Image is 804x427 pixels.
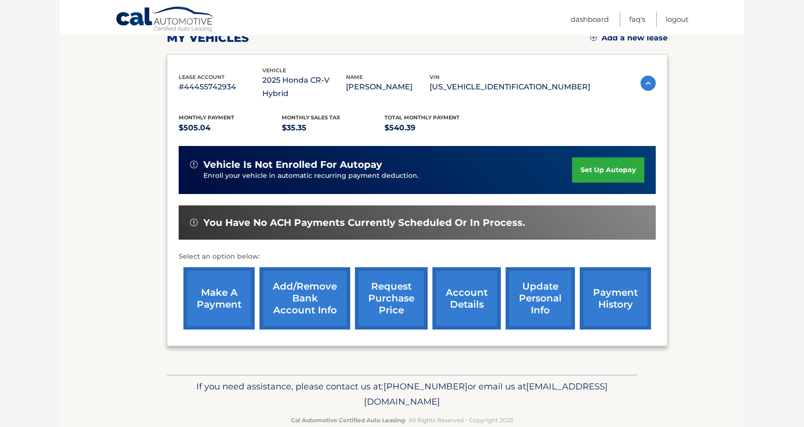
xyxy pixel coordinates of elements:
[262,74,346,100] p: 2025 Honda CR-V Hybrid
[173,415,631,425] p: - All Rights Reserved - Copyright 2025
[432,267,501,330] a: account details
[430,80,590,94] p: [US_VEHICLE_IDENTIFICATION_NUMBER]
[282,121,385,135] p: $35.35
[346,74,363,80] span: name
[384,114,459,121] span: Total Monthly Payment
[346,80,430,94] p: [PERSON_NAME]
[430,74,440,80] span: vin
[590,34,597,41] img: add.svg
[190,161,198,168] img: alert-white.svg
[641,76,656,91] img: accordion-active.svg
[179,80,262,94] p: #44455742934
[203,171,572,181] p: Enroll your vehicle in automatic recurring payment deduction.
[590,33,668,43] a: Add a new lease
[190,219,198,226] img: alert-white.svg
[282,114,340,121] span: Monthly sales Tax
[262,67,286,74] span: vehicle
[179,121,282,135] p: $505.04
[173,379,631,409] p: If you need assistance, please contact us at: or email us at
[179,251,656,262] p: Select an option below:
[183,267,255,330] a: make a payment
[384,121,488,135] p: $540.39
[571,11,609,27] a: Dashboard
[203,217,525,229] span: You have no ACH payments currently scheduled or in process.
[167,31,249,45] h2: my vehicles
[259,267,350,330] a: Add/Remove bank account info
[179,74,225,80] span: lease account
[572,157,644,183] a: set up autopay
[115,6,215,34] a: Cal Automotive
[291,417,405,424] strong: Cal Automotive Certified Auto Leasing
[383,381,468,392] span: [PHONE_NUMBER]
[203,159,382,171] span: vehicle is not enrolled for autopay
[666,11,689,27] a: Logout
[355,267,428,330] a: request purchase price
[629,11,645,27] a: FAQ's
[364,381,608,407] span: [EMAIL_ADDRESS][DOMAIN_NAME]
[506,267,575,330] a: update personal info
[580,267,651,330] a: payment history
[179,114,234,121] span: Monthly Payment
